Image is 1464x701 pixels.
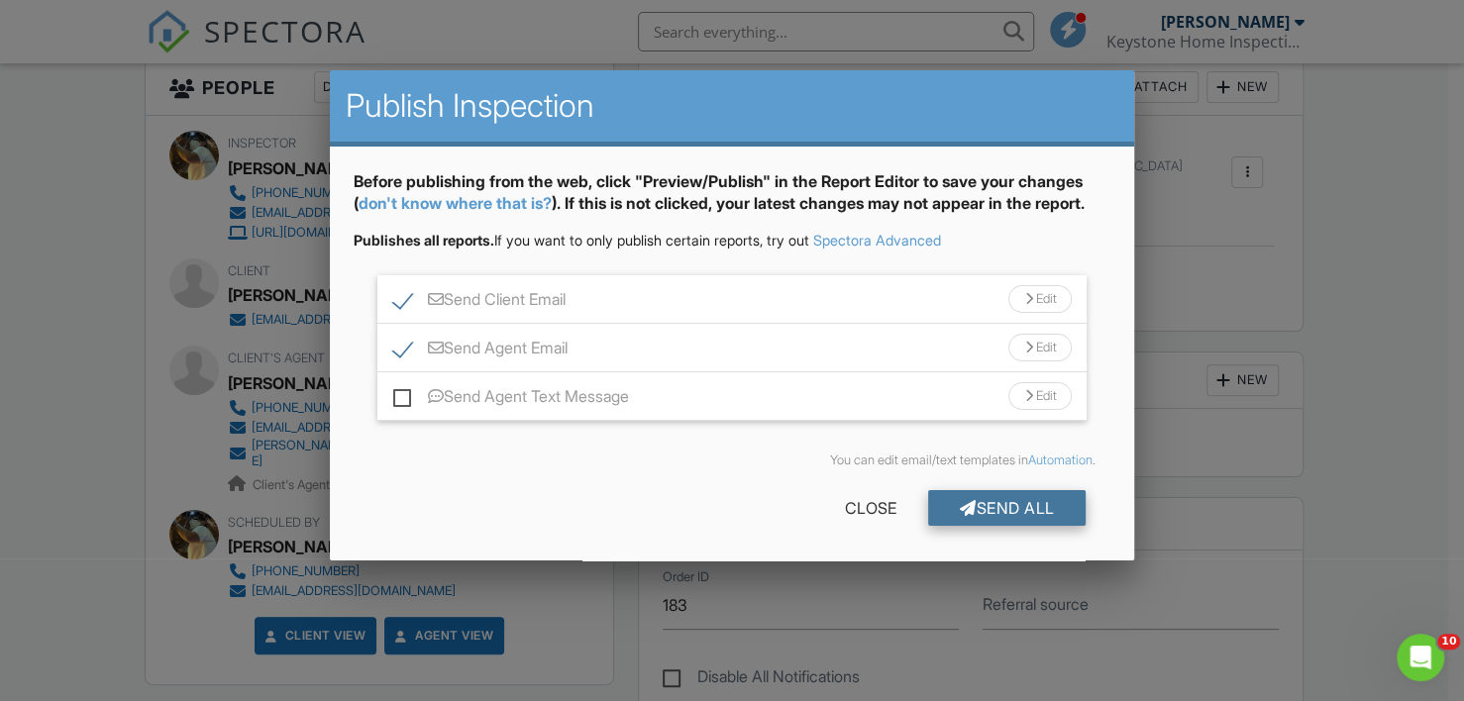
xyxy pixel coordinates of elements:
[813,232,941,249] a: Spectora Advanced
[1027,452,1092,467] a: Automation
[354,232,809,249] span: If you want to only publish certain reports, try out
[393,290,566,315] label: Send Client Email
[1008,285,1072,313] div: Edit
[393,339,568,363] label: Send Agent Email
[393,387,629,412] label: Send Agent Text Message
[359,193,552,213] a: don't know where that is?
[1397,634,1444,681] iframe: Intercom live chat
[346,86,1119,126] h2: Publish Inspection
[1008,382,1072,410] div: Edit
[928,490,1087,526] div: Send All
[354,170,1111,231] div: Before publishing from the web, click "Preview/Publish" in the Report Editor to save your changes...
[354,232,494,249] strong: Publishes all reports.
[369,452,1096,468] div: You can edit email/text templates in .
[1008,334,1072,361] div: Edit
[813,490,928,526] div: Close
[1437,634,1460,650] span: 10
